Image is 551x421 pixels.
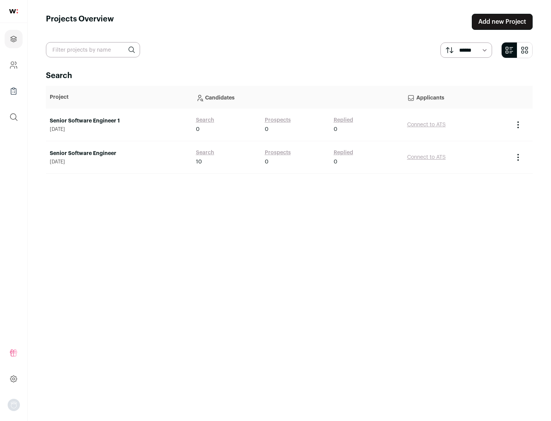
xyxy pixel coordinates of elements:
[50,126,188,132] span: [DATE]
[46,42,140,57] input: Filter projects by name
[265,158,269,166] span: 0
[196,149,214,157] a: Search
[514,153,523,162] button: Project Actions
[196,116,214,124] a: Search
[8,399,20,411] img: nopic.png
[265,126,269,133] span: 0
[5,30,23,48] a: Projects
[9,9,18,13] img: wellfound-shorthand-0d5821cbd27db2630d0214b213865d53afaa358527fdda9d0ea32b1df1b89c2c.svg
[514,120,523,129] button: Project Actions
[8,399,20,411] button: Open dropdown
[50,159,188,165] span: [DATE]
[407,90,506,105] p: Applicants
[265,116,291,124] a: Prospects
[5,56,23,74] a: Company and ATS Settings
[334,158,337,166] span: 0
[334,149,353,157] a: Replied
[50,93,188,101] p: Project
[46,70,533,81] h2: Search
[50,150,188,157] a: Senior Software Engineer
[50,117,188,125] a: Senior Software Engineer 1
[334,116,353,124] a: Replied
[407,155,446,160] a: Connect to ATS
[5,82,23,100] a: Company Lists
[407,122,446,127] a: Connect to ATS
[196,90,399,105] p: Candidates
[196,158,202,166] span: 10
[472,14,533,30] a: Add new Project
[265,149,291,157] a: Prospects
[196,126,200,133] span: 0
[46,14,114,30] h1: Projects Overview
[334,126,337,133] span: 0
